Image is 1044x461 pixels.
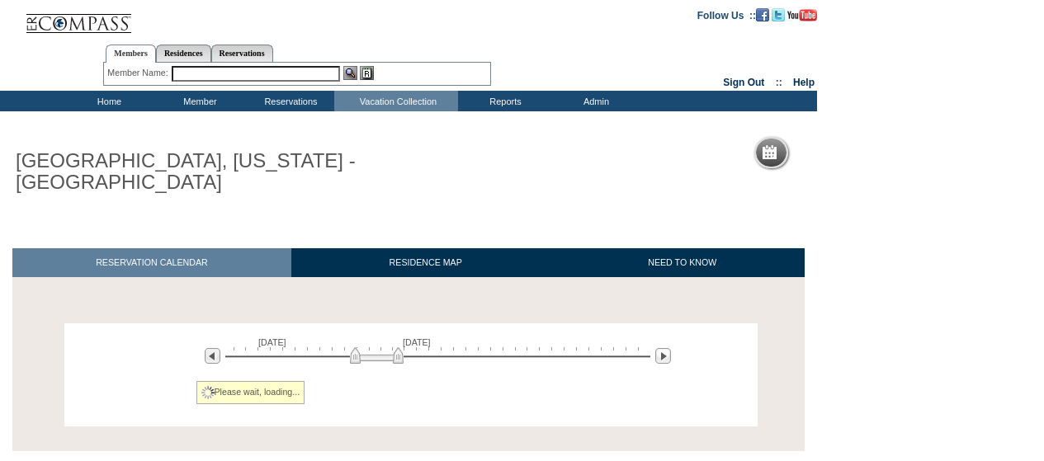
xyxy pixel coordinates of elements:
a: Become our fan on Facebook [756,9,769,19]
img: Next [655,348,671,364]
td: Follow Us :: [697,8,756,21]
a: RESERVATION CALENDAR [12,248,291,277]
img: Become our fan on Facebook [756,8,769,21]
img: View [343,66,357,80]
a: Follow us on Twitter [772,9,785,19]
td: Reports [458,91,549,111]
img: spinner2.gif [201,386,215,399]
td: Home [62,91,153,111]
a: NEED TO KNOW [560,248,805,277]
td: Vacation Collection [334,91,458,111]
h1: [GEOGRAPHIC_DATA], [US_STATE] - [GEOGRAPHIC_DATA] [12,147,382,197]
a: Reservations [211,45,273,62]
h5: Reservation Calendar [783,148,909,158]
a: Members [106,45,156,63]
a: RESIDENCE MAP [291,248,560,277]
span: :: [776,77,782,88]
div: Member Name: [107,66,171,80]
div: Please wait, loading... [196,381,305,404]
td: Reservations [243,91,334,111]
a: Residences [156,45,211,62]
td: Member [153,91,243,111]
a: Sign Out [723,77,764,88]
span: [DATE] [258,337,286,347]
img: Subscribe to our YouTube Channel [787,9,817,21]
a: Subscribe to our YouTube Channel [787,9,817,19]
img: Reservations [360,66,374,80]
td: Admin [549,91,640,111]
img: Previous [205,348,220,364]
a: Help [793,77,815,88]
img: Follow us on Twitter [772,8,785,21]
span: [DATE] [403,337,431,347]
